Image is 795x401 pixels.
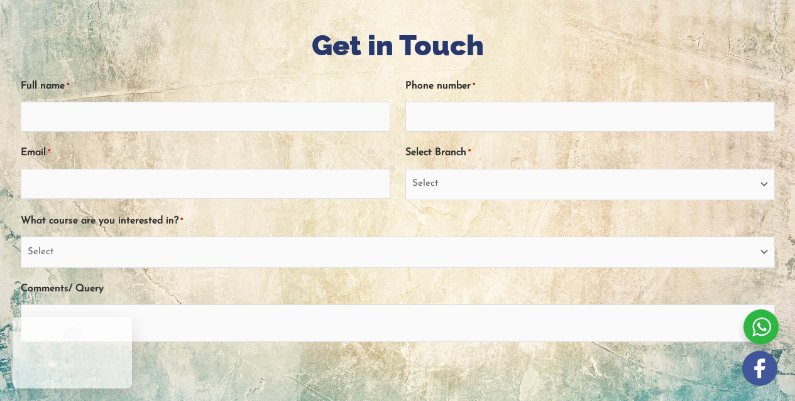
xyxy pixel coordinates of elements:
[21,76,69,97] label: Full name
[405,76,475,97] label: Phone number
[405,142,471,163] label: Select Branch
[21,26,775,65] h1: Get in Touch
[21,142,50,163] label: Email
[21,279,104,299] label: Comments/ Query
[21,211,183,232] label: What course are you interested in?
[742,351,777,386] img: white-facebook.png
